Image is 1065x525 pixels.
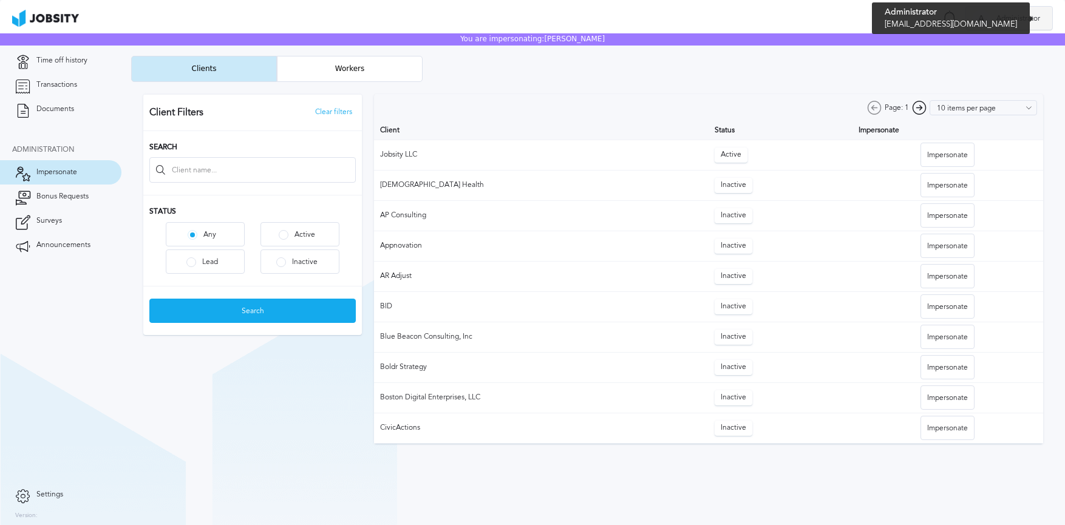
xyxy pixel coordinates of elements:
div: Impersonate [921,234,974,259]
button: Clients [131,56,277,82]
span: inactive [721,333,746,341]
span: Administrator [990,15,1046,23]
span: Bonus Requests [36,192,89,201]
span: inactive [721,302,746,311]
button: Search [149,299,356,323]
button: Clear filters [311,107,356,117]
span: Documents [36,105,74,113]
td: BID [374,291,709,322]
div: Impersonate [921,356,974,380]
td: [DEMOGRAPHIC_DATA] Health [374,170,709,200]
button: Impersonate [920,173,975,197]
span: inactive [721,181,746,189]
img: ab4bad089aa723f57921c736e9817d99.png [12,10,79,27]
span: Announcements [36,241,90,249]
button: Workers [277,56,423,82]
button: Impersonate [920,416,975,440]
div: Inactive [286,258,324,266]
th: Client [374,121,709,140]
h3: Search [149,143,356,152]
h3: Status [149,208,356,216]
td: CivicActions [374,413,709,443]
span: inactive [721,424,746,432]
span: Time off history [36,56,87,65]
button: Impersonate [920,385,975,410]
label: Version: [15,512,38,520]
th: Status [709,121,852,140]
div: Any [197,231,222,239]
div: Impersonate [921,204,974,228]
h3: Client Filters [149,107,203,118]
span: inactive [721,363,746,371]
div: Impersonate [921,295,974,319]
button: Any [166,222,245,246]
span: inactive [721,242,746,250]
input: Client name... [150,158,355,182]
div: Administration [12,146,121,154]
button: Impersonate [920,234,975,258]
span: Transactions [36,81,77,89]
td: AR Adjust [374,261,709,291]
button: Lead [166,249,245,274]
button: AAdministrator [965,6,1053,30]
span: inactive [721,393,746,402]
div: Impersonate [921,265,974,289]
span: Surveys [36,217,62,225]
div: Lead [196,258,224,266]
button: Impersonate [920,264,975,288]
td: Blue Beacon Consulting, Inc [374,322,709,352]
span: inactive [721,211,746,220]
div: Impersonate [921,143,974,168]
div: Impersonate [921,325,974,350]
button: Impersonate [920,203,975,228]
button: Active [260,222,339,246]
button: Impersonate [920,355,975,379]
div: Impersonate [921,386,974,410]
td: Jobsity LLC [374,140,709,170]
th: Impersonate [852,121,1043,140]
td: AP Consulting [374,200,709,231]
span: inactive [721,272,746,280]
button: Impersonate [920,294,975,319]
td: Boldr Strategy [374,352,709,382]
button: Inactive [260,249,339,274]
td: Appnovation [374,231,709,261]
span: Impersonate [36,168,77,177]
span: active [721,151,741,159]
div: Impersonate [921,416,974,441]
button: Impersonate [920,325,975,349]
td: Boston Digital Enterprises, LLC [374,382,709,413]
div: Active [288,231,321,239]
div: A [972,10,990,28]
span: Settings [36,490,63,499]
span: Page: 1 [885,104,909,112]
button: Impersonate [920,143,975,167]
div: Search [150,299,355,323]
div: Impersonate [921,174,974,198]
